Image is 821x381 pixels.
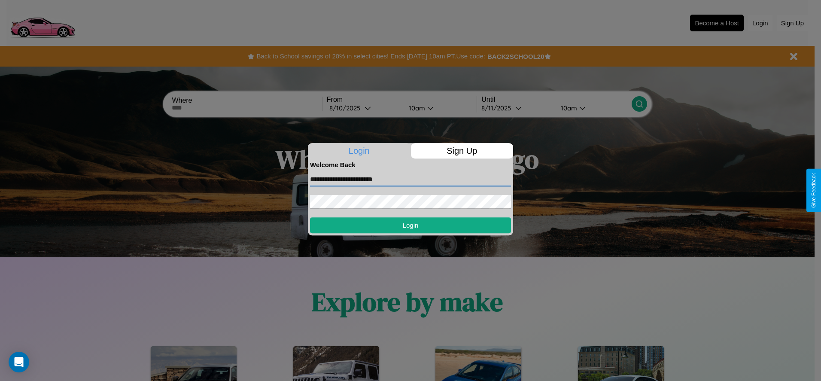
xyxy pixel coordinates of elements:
[811,173,817,208] div: Give Feedback
[9,352,29,372] div: Open Intercom Messenger
[308,143,410,158] p: Login
[310,161,511,168] h4: Welcome Back
[411,143,514,158] p: Sign Up
[310,217,511,233] button: Login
